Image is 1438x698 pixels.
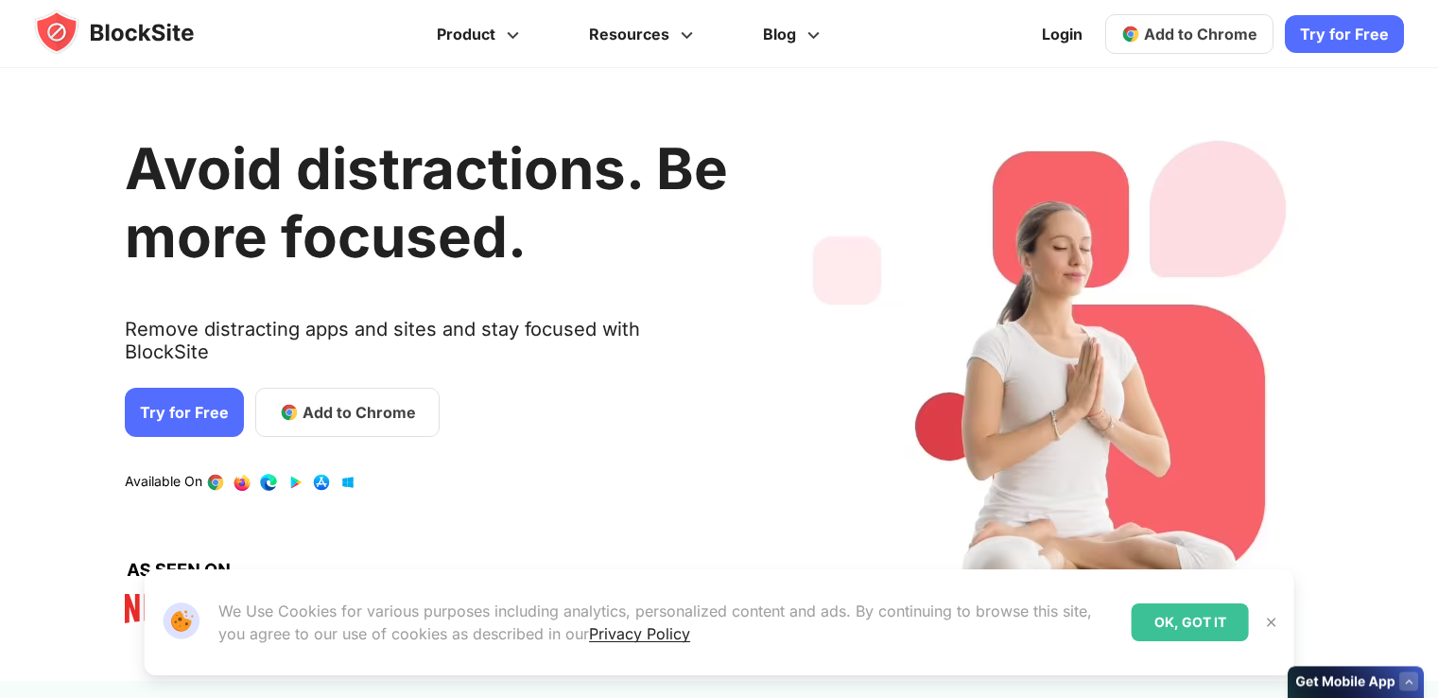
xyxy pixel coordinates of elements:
h1: Avoid distractions. Be more focused. [125,134,728,270]
text: Remove distracting apps and sites and stay focused with BlockSite [125,318,728,378]
a: Add to Chrome [255,388,440,437]
img: Close [1264,615,1279,630]
img: chrome-icon.svg [1121,25,1140,44]
p: We Use Cookies for various purposes including analytics, personalized content and ads. By continu... [218,600,1117,645]
text: Available On [125,473,202,492]
a: Try for Free [1285,15,1404,53]
span: Add to Chrome [303,401,416,424]
a: Privacy Policy [589,624,690,643]
a: Try for Free [125,388,244,437]
img: blocksite-icon.5d769676.svg [34,9,231,55]
a: Login [1031,11,1094,57]
button: Close [1259,610,1284,635]
span: Add to Chrome [1144,25,1257,44]
div: OK, GOT IT [1132,603,1249,641]
a: Add to Chrome [1105,14,1273,54]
